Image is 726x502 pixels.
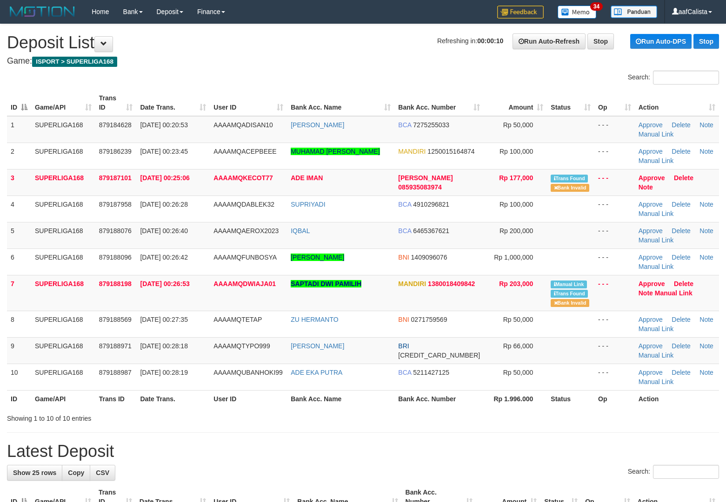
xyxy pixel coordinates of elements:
[639,316,663,323] a: Approve
[140,369,187,376] span: [DATE] 00:28:19
[594,196,635,222] td: - - -
[31,222,95,248] td: SUPERLIGA168
[653,465,719,479] input: Search:
[7,116,31,143] td: 1
[140,148,187,155] span: [DATE] 00:23:45
[140,342,187,350] span: [DATE] 00:28:18
[639,289,653,297] a: Note
[639,201,663,208] a: Approve
[494,254,533,261] span: Rp 1,000,000
[672,342,690,350] a: Delete
[31,90,95,116] th: Game/API: activate to sort column ascending
[291,280,361,287] a: SAPTADI DWI PAMILIH
[210,90,287,116] th: User ID: activate to sort column ascending
[291,121,344,129] a: [PERSON_NAME]
[497,6,544,19] img: Feedback.jpg
[639,352,674,359] a: Manual Link
[499,174,533,182] span: Rp 177,000
[398,183,441,191] span: Copy 085935083974 to clipboard
[398,352,480,359] span: Copy 675401000773501 to clipboard
[594,143,635,169] td: - - -
[394,390,484,407] th: Bank Acc. Number
[477,37,503,45] strong: 00:00:10
[99,254,132,261] span: 879188096
[7,33,719,52] h1: Deposit List
[287,90,394,116] th: Bank Acc. Name: activate to sort column ascending
[213,201,274,208] span: AAAAMQDABLEK32
[672,201,690,208] a: Delete
[31,143,95,169] td: SUPERLIGA168
[7,248,31,275] td: 6
[398,342,409,350] span: BRI
[31,275,95,311] td: SUPERLIGA168
[411,316,447,323] span: Copy 0271759569 to clipboard
[513,33,586,49] a: Run Auto-Refresh
[7,196,31,222] td: 4
[213,174,273,182] span: AAAAMQKECOT77
[674,280,693,287] a: Delete
[590,2,603,11] span: 34
[99,280,132,287] span: 879188198
[291,342,344,350] a: [PERSON_NAME]
[551,290,588,298] span: Similar transaction found
[140,280,189,287] span: [DATE] 00:26:53
[68,469,84,476] span: Copy
[62,465,90,481] a: Copy
[99,227,132,235] span: 879188076
[672,316,690,323] a: Delete
[547,90,594,116] th: Status: activate to sort column ascending
[594,222,635,248] td: - - -
[32,57,117,67] span: ISPORT > SUPERLIGA168
[639,210,674,217] a: Manual Link
[291,254,344,261] a: [PERSON_NAME]
[413,201,449,208] span: Copy 4910296821 to clipboard
[699,316,713,323] a: Note
[398,174,453,182] span: [PERSON_NAME]
[411,254,447,261] span: Copy 1409096076 to clipboard
[672,148,690,155] a: Delete
[213,227,279,235] span: AAAAMQAEROX2023
[398,201,411,208] span: BCA
[484,90,547,116] th: Amount: activate to sort column ascending
[7,143,31,169] td: 2
[398,316,409,323] span: BNI
[653,71,719,85] input: Search:
[639,174,665,182] a: Approve
[639,263,674,270] a: Manual Link
[7,275,31,311] td: 7
[639,121,663,129] a: Approve
[99,201,132,208] span: 879187958
[291,201,325,208] a: SUPRIYADI
[630,34,692,49] a: Run Auto-DPS
[437,37,503,45] span: Refreshing in:
[594,116,635,143] td: - - -
[699,254,713,261] a: Note
[210,390,287,407] th: User ID
[628,71,719,85] label: Search:
[500,227,533,235] span: Rp 200,000
[484,390,547,407] th: Rp 1.996.000
[99,174,132,182] span: 879187101
[639,280,665,287] a: Approve
[287,390,394,407] th: Bank Acc. Name
[398,369,411,376] span: BCA
[503,316,533,323] span: Rp 50,000
[693,34,719,49] a: Stop
[291,174,323,182] a: ADE IMAN
[551,175,588,183] span: Similar transaction found
[639,236,674,244] a: Manual Link
[594,337,635,364] td: - - -
[31,390,95,407] th: Game/API
[291,369,342,376] a: ADE EKA PUTRA
[213,148,276,155] span: AAAAMQACEPBEEE
[427,148,474,155] span: Copy 1250015164874 to clipboard
[398,148,426,155] span: MANDIRI
[398,280,426,287] span: MANDIRI
[7,465,62,481] a: Show 25 rows
[291,227,310,235] a: IQBAL
[213,316,262,323] span: AAAAMQTETAP
[95,390,137,407] th: Trans ID
[96,469,109,476] span: CSV
[672,227,690,235] a: Delete
[31,337,95,364] td: SUPERLIGA168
